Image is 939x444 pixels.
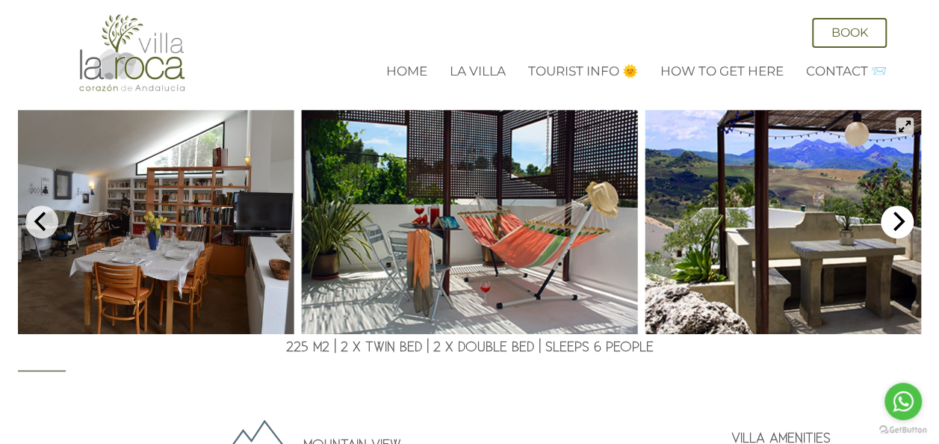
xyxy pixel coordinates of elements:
span: 2 x Twin Bed [341,339,422,356]
button: View full-screen [896,117,914,135]
a: La Villa [450,64,506,78]
a: Go to GetButton.io website [879,425,927,434]
a: Tourist Info 🌞 [528,64,638,78]
span: 225 m2 [286,339,329,356]
span: Sleeps 6 people [545,339,654,356]
span: | [539,339,541,356]
a: Contact 📨 [806,64,887,78]
img: Villa La Roca - A fusion of modern and classical Andalucian architecture [76,13,188,93]
button: Next [881,206,914,238]
a: Home [386,64,427,78]
a: Book [812,18,887,48]
span: 2 x Double Bed [433,339,534,356]
span: | [427,339,429,356]
a: How to get here [660,64,784,78]
img: terrace with hammock [301,110,637,334]
button: Previous [25,206,58,238]
span: | [334,339,336,356]
a: Go to whatsapp [884,383,922,420]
